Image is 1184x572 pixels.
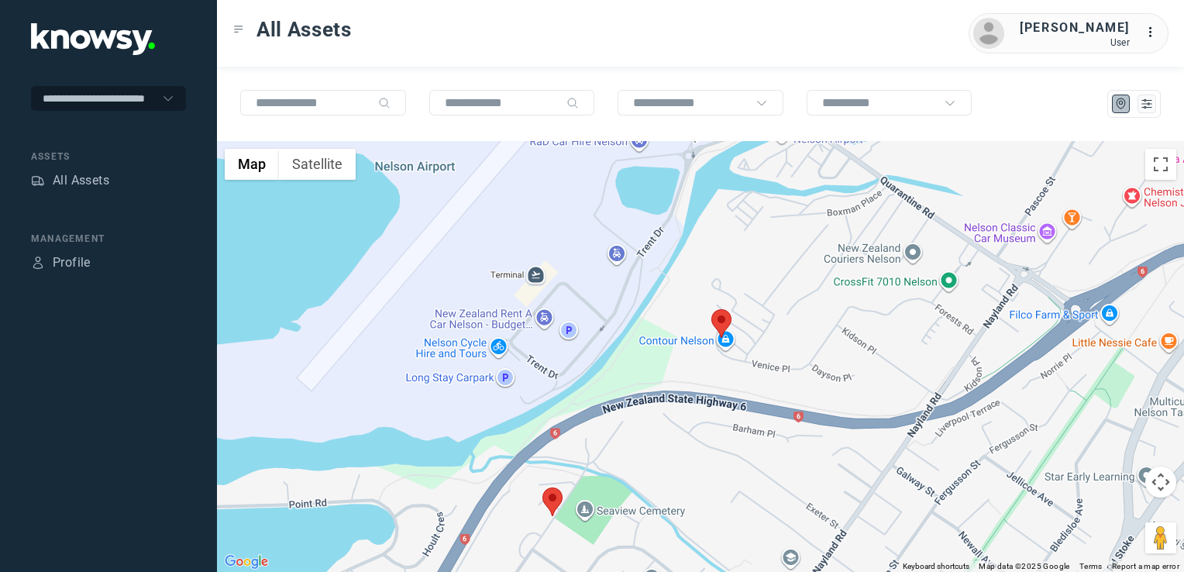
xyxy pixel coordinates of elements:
[53,171,109,190] div: All Assets
[31,23,155,55] img: Application Logo
[1145,23,1164,42] div: :
[1146,26,1162,38] tspan: ...
[31,232,186,246] div: Management
[1114,97,1128,111] div: Map
[1145,467,1176,498] button: Map camera controls
[1140,97,1154,111] div: List
[1112,562,1179,570] a: Report a map error
[256,16,352,43] span: All Assets
[31,150,186,164] div: Assets
[53,253,91,272] div: Profile
[31,256,45,270] div: Profile
[225,149,279,180] button: Show street map
[903,561,969,572] button: Keyboard shortcuts
[973,18,1004,49] img: avatar.png
[566,97,579,109] div: Search
[31,171,109,190] a: AssetsAll Assets
[979,562,1069,570] span: Map data ©2025 Google
[1145,149,1176,180] button: Toggle fullscreen view
[31,174,45,188] div: Assets
[221,552,272,572] img: Google
[1020,37,1130,48] div: User
[1145,522,1176,553] button: Drag Pegman onto the map to open Street View
[221,552,272,572] a: Open this area in Google Maps (opens a new window)
[233,24,244,35] div: Toggle Menu
[1079,562,1103,570] a: Terms (opens in new tab)
[31,253,91,272] a: ProfileProfile
[378,97,391,109] div: Search
[279,149,356,180] button: Show satellite imagery
[1020,19,1130,37] div: [PERSON_NAME]
[1145,23,1164,44] div: :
